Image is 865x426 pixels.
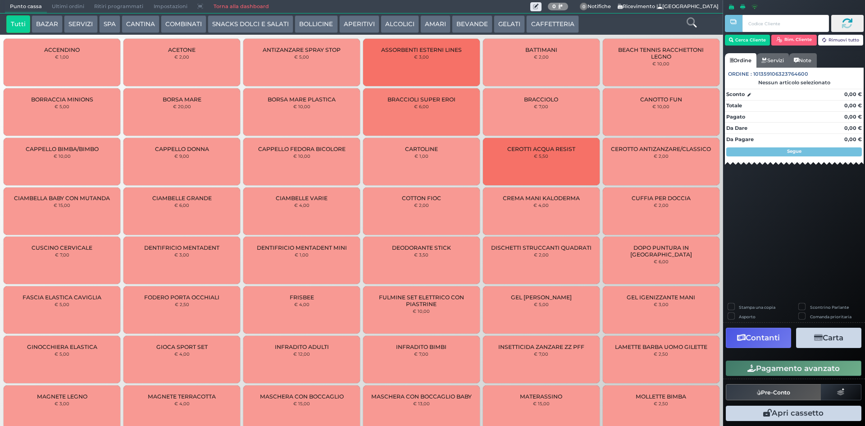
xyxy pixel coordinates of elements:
button: BAZAR [32,15,63,33]
button: Cerca Cliente [725,35,770,46]
small: € 4,00 [294,202,310,208]
span: 101359106323764600 [753,70,808,78]
small: € 7,00 [55,252,69,257]
small: € 3,50 [414,252,428,257]
span: BRACCIOLI SUPER EROI [387,96,455,103]
small: € 10,00 [54,153,71,159]
small: € 2,00 [534,252,549,257]
span: ACCENDINO [44,46,80,53]
a: Note [789,53,816,68]
span: BRACCIOLO [524,96,558,103]
label: Scontrino Parlante [810,304,849,310]
span: GIOCA SPORT SET [156,344,208,350]
small: € 5,00 [55,104,69,109]
small: € 1,00 [295,252,309,257]
span: GEL IGENIZZANTE MANI [627,294,695,301]
small: € 13,00 [413,401,430,406]
button: AMARI [420,15,451,33]
span: DISCHETTI STRUCCANTI QUADRATI [491,244,592,251]
span: ANTIZANZARE SPRAY STOP [263,46,341,53]
small: € 2,00 [534,54,549,60]
span: GINOCCHIERA ELASTICA [27,344,97,350]
small: € 10,00 [652,104,669,109]
span: BORRACCIA MINIONS [31,96,93,103]
small: € 4,00 [174,401,190,406]
small: € 5,00 [55,351,69,357]
span: ASSORBENTI ESTERNI LINES [381,46,462,53]
span: Punto cassa [5,0,47,13]
span: DEODORANTE STICK [392,244,451,251]
span: INSETTICIDA ZANZARE ZZ PFF [498,344,584,350]
span: Ordine : [728,70,752,78]
small: € 4,00 [294,302,310,307]
small: € 1,00 [55,54,69,60]
small: € 7,00 [534,351,548,357]
small: € 2,50 [175,302,189,307]
small: € 15,00 [533,401,550,406]
span: GEL [PERSON_NAME] [511,294,572,301]
strong: 0,00 € [844,102,862,109]
strong: Segue [787,148,801,154]
span: MASCHERA CON BOCCAGLIO [260,393,344,400]
small: € 3,00 [55,401,69,406]
b: 0 [552,3,556,9]
button: COMBINATI [161,15,206,33]
span: CREMA MANI KALODERMA [503,195,580,202]
button: Pre-Conto [726,384,821,400]
span: MAGNETE TERRACOTTA [148,393,216,400]
span: DENTIFRICIO MENTADENT MINI [257,244,347,251]
span: BATTIMANI [525,46,557,53]
button: SPA [99,15,120,33]
button: Pagamento avanzato [726,361,861,376]
span: ACETONE [168,46,196,53]
span: CAPPELLO BIMBA/BIMBO [26,146,99,152]
strong: 0,00 € [844,114,862,120]
small: € 4,00 [174,351,190,357]
small: € 5,00 [55,302,69,307]
small: € 10,00 [293,104,310,109]
span: MATERASSINO [520,393,562,400]
small: € 10,00 [413,308,430,314]
small: € 5,00 [294,54,309,60]
small: € 9,00 [174,153,189,159]
span: CUSCINO CERVICALE [32,244,92,251]
strong: Da Dare [726,125,747,131]
strong: Totale [726,102,742,109]
span: CUFFIA PER DOCCIA [632,195,691,202]
small: € 12,00 [293,351,310,357]
span: FASCIA ELASTICA CAVIGLIA [23,294,101,301]
span: BEACH TENNIS RACCHETTONI LEGNO [610,46,711,60]
strong: Pagato [726,114,745,120]
small: € 6,00 [654,259,669,264]
span: CANOTTO FUN [640,96,682,103]
small: € 15,00 [293,401,310,406]
button: Apri cassetto [726,406,861,421]
span: MASCHERA CON BOCCAGLIO BABY [371,393,472,400]
small: € 3,00 [174,252,189,257]
span: CEROTTO ANTIZANZARE/CLASSICO [611,146,711,152]
span: Ultimi ordini [47,0,89,13]
span: Impostazioni [149,0,192,13]
strong: Da Pagare [726,136,754,142]
small: € 2,50 [654,351,668,357]
small: € 5,00 [534,302,549,307]
button: Tutti [6,15,30,33]
small: € 2,00 [654,153,669,159]
div: Nessun articolo selezionato [725,79,864,86]
small: € 1,00 [414,153,428,159]
small: € 5,50 [534,153,548,159]
a: Servizi [756,53,789,68]
strong: 0,00 € [844,125,862,131]
span: INFRADITO BIMBI [396,344,446,350]
span: CAPPELLO FEDORA BICOLORE [258,146,346,152]
button: Rim. Cliente [771,35,817,46]
span: FULMINE SET ELETTRICO CON PIASTRINE [371,294,472,307]
span: CIAMBELLA BABY CON MUTANDA [14,195,110,202]
span: CAPPELLO DONNA [155,146,209,152]
strong: Sconto [726,91,745,98]
span: LAMETTE BARBA UOMO GILETTE [615,344,707,350]
button: ALCOLICI [381,15,419,33]
button: CAFFETTERIA [526,15,578,33]
button: APERITIVI [339,15,379,33]
button: CANTINA [122,15,159,33]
